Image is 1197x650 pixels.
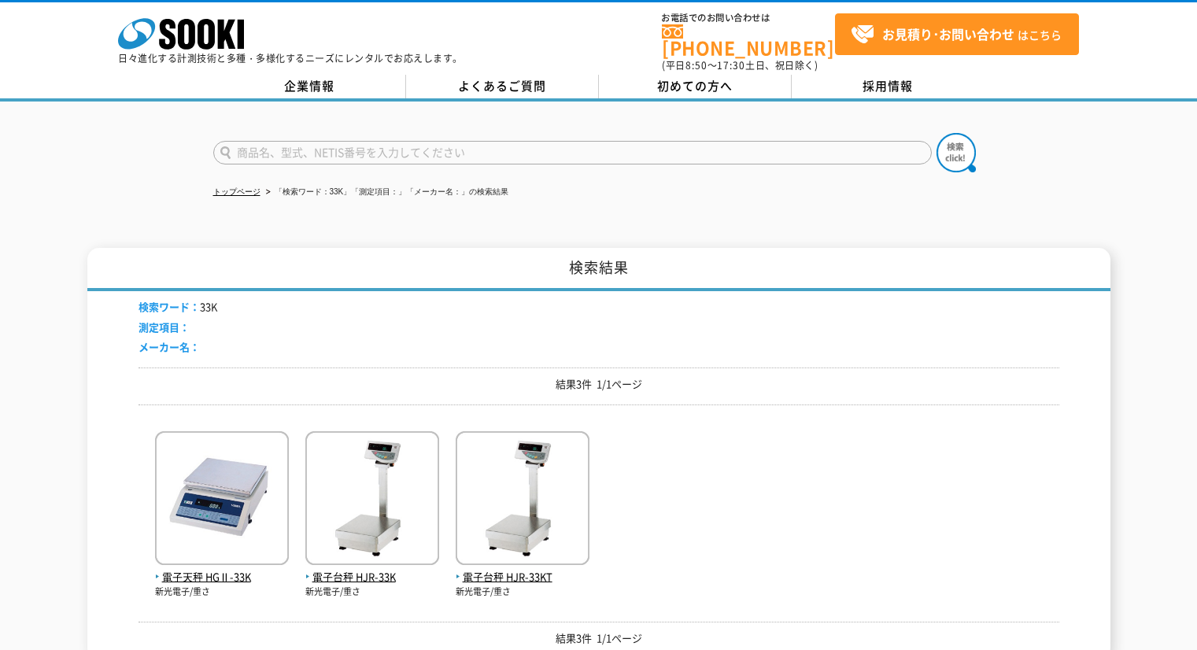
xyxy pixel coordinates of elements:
[139,299,217,316] li: 33K
[213,187,260,196] a: トップページ
[213,75,406,98] a: 企業情報
[792,75,985,98] a: 採用情報
[456,585,589,599] p: 新光電子/重さ
[87,248,1110,291] h1: 検索結果
[662,24,835,57] a: [PHONE_NUMBER]
[155,569,289,585] span: 電子天秤 HGⅡ-33K
[155,431,289,569] img: HGⅡ-33K
[305,569,439,585] span: 電子台秤 HJR-33K
[662,58,818,72] span: (平日 ～ 土日、祝日除く)
[139,339,200,354] span: メーカー名：
[305,431,439,569] img: HJR-33K
[155,552,289,585] a: 電子天秤 HGⅡ-33K
[685,58,707,72] span: 8:50
[456,431,589,569] img: HJR-33KT
[717,58,745,72] span: 17:30
[139,299,200,314] span: 検索ワード：
[456,552,589,585] a: 電子台秤 HJR-33KT
[406,75,599,98] a: よくあるご質問
[139,630,1059,647] p: 結果3件 1/1ページ
[263,184,509,201] li: 「検索ワード：33K」「測定項目：」「メーカー名：」の検索結果
[599,75,792,98] a: 初めての方へ
[305,552,439,585] a: 電子台秤 HJR-33K
[213,141,932,164] input: 商品名、型式、NETIS番号を入力してください
[155,585,289,599] p: 新光電子/重さ
[937,133,976,172] img: btn_search.png
[657,77,733,94] span: 初めての方へ
[662,13,835,23] span: お電話でのお問い合わせは
[139,319,190,334] span: 測定項目：
[835,13,1079,55] a: お見積り･お問い合わせはこちら
[139,376,1059,393] p: 結果3件 1/1ページ
[456,569,589,585] span: 電子台秤 HJR-33KT
[882,24,1014,43] strong: お見積り･お問い合わせ
[305,585,439,599] p: 新光電子/重さ
[851,23,1062,46] span: はこちら
[118,54,463,63] p: 日々進化する計測技術と多種・多様化するニーズにレンタルでお応えします。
